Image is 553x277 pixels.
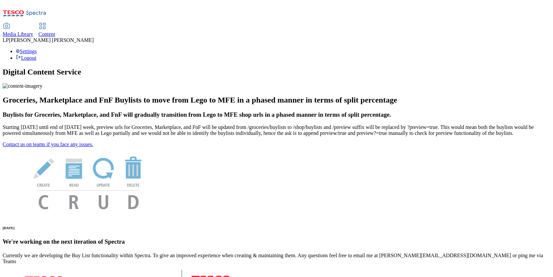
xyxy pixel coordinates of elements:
span: Content [39,31,55,37]
h3: Buylists for Groceries, Marketplace, and FnF will gradually transition from Lego to MFE shop urls... [3,111,550,118]
a: Settings [16,48,37,54]
h3: We're working on the next iteration of Spectra [3,238,550,245]
span: [PERSON_NAME] [PERSON_NAME] [9,37,94,43]
a: Content [39,23,55,37]
a: Contact us on teams if you face any issues. [3,141,93,147]
a: Media Library [3,23,33,37]
h6: [DATE] [3,226,550,230]
img: News Image [3,147,174,216]
h2: Groceries, Marketplace and FnF Buylists to move from Lego to MFE in a phased manner in terms of s... [3,96,550,105]
p: Currently we are developing the Buy List functionality within Spectra. To give an improved experi... [3,253,550,264]
span: LP [3,37,9,43]
h1: Digital Content Service [3,68,550,77]
a: Logout [16,55,36,61]
img: content-imagery [3,83,42,89]
span: Media Library [3,31,33,37]
p: Starting [DATE] until end of [DATE] week, preview urls for Groceries, Marketplace, and FnF will b... [3,124,550,136]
